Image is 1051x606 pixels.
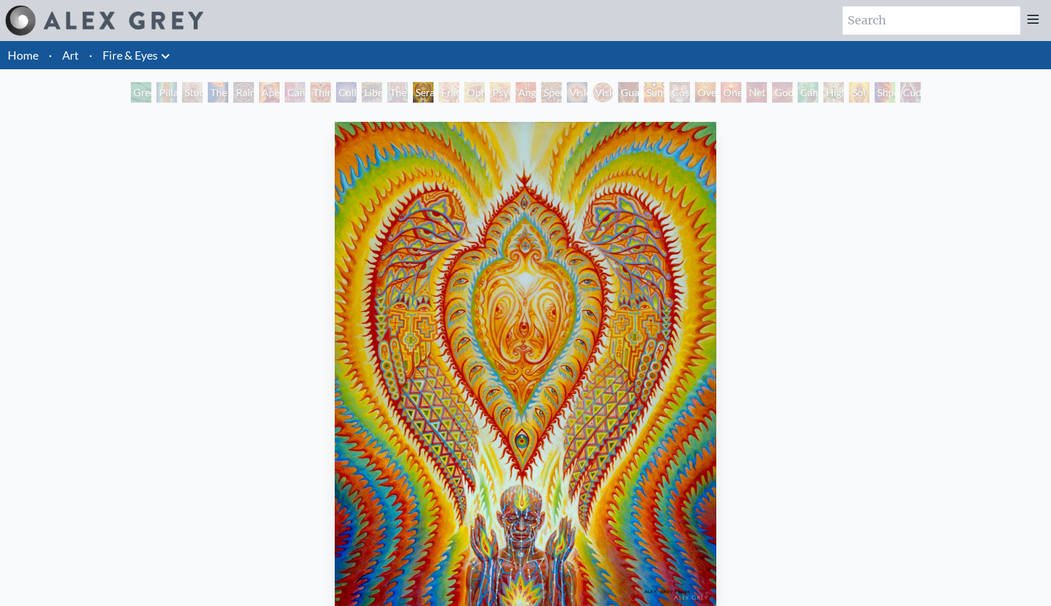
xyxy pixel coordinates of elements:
[103,46,158,64] a: Fire & Eyes
[593,82,613,103] div: Vision Crystal Tondo
[131,82,151,103] div: Green Hand
[746,82,767,103] div: Net of Being
[541,82,562,103] div: Spectral Lotus
[62,46,79,64] a: Art
[721,82,741,103] div: One
[464,82,485,103] div: Ophanic Eyelash
[233,82,254,103] div: Rainbow Eye Ripple
[208,82,228,103] div: The Torch
[900,82,921,103] div: Cuddle
[669,82,690,103] div: Cosmic Elf
[798,82,818,103] div: Cannafist
[644,82,664,103] div: Sunyata
[849,82,870,103] div: Sol Invictus
[259,82,280,103] div: Aperture
[336,82,357,103] div: Collective Vision
[84,41,97,69] li: ·
[387,82,408,103] div: The Seer
[362,82,382,103] div: Liberation Through Seeing
[843,6,1020,35] input: Search
[823,82,844,103] div: Higher Vision
[156,82,177,103] div: Pillar of Awareness
[695,82,716,103] div: Oversoul
[310,82,331,103] div: Third Eye Tears of Joy
[8,48,38,62] a: Home
[516,82,536,103] div: Angel Skin
[618,82,639,103] div: Guardian of Infinite Vision
[567,82,587,103] div: Vision Crystal
[285,82,305,103] div: Cannabis Sutra
[44,41,57,69] li: ·
[413,82,433,103] div: Seraphic Transport Docking on the Third Eye
[772,82,793,103] div: Godself
[490,82,510,103] div: Psychomicrograph of a Fractal Paisley Cherub Feather Tip
[875,82,895,103] div: Shpongled
[439,82,459,103] div: Fractal Eyes
[182,82,203,103] div: Study for the Great Turn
